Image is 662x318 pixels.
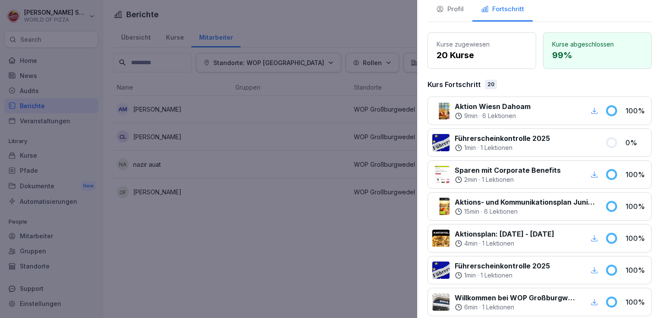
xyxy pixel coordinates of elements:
p: Führerscheinkontrolle 2025 [455,133,550,143]
p: 6 Lektionen [482,112,516,120]
p: 100 % [625,297,647,307]
p: 0 % [625,137,647,148]
p: 99 % [552,49,643,62]
p: 4 min [464,239,478,248]
div: · [455,143,550,152]
div: · [455,239,554,248]
div: Fortschritt [481,4,524,14]
p: 1 Lektionen [481,143,512,152]
p: Kurse zugewiesen [437,40,527,49]
div: · [455,271,550,280]
div: Profil [436,4,464,14]
div: · [455,112,531,120]
p: 15 min [464,207,479,216]
p: 20 Kurse [437,49,527,62]
p: 2 min [464,175,477,184]
div: · [455,207,595,216]
p: Kurs Fortschritt [428,79,481,90]
p: 1 min [464,271,476,280]
p: 1 min [464,143,476,152]
p: Sparen mit Corporate Benefits [455,165,561,175]
p: 6 Lektionen [484,207,518,216]
div: 20 [485,80,497,89]
p: Aktion Wiesn Dahoam [455,101,531,112]
p: Führerscheinkontrolle 2025 [455,261,550,271]
p: 1 Lektionen [481,271,512,280]
p: 100 % [625,106,647,116]
div: · [455,175,561,184]
p: 100 % [625,169,647,180]
p: 100 % [625,201,647,212]
p: Kurse abgeschlossen [552,40,643,49]
p: 100 % [625,233,647,243]
p: 100 % [625,265,647,275]
p: 1 Lektionen [482,303,514,312]
p: Willkommen bei WOP Großburgwedel [455,293,578,303]
p: 1 Lektionen [482,175,514,184]
p: 6 min [464,303,478,312]
p: Aktionsplan: [DATE] - [DATE] [455,229,554,239]
div: · [455,303,578,312]
p: 1 Lektionen [482,239,514,248]
p: 9 min [464,112,478,120]
p: Aktions- und Kommunikationsplan Juni bis August [455,197,595,207]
